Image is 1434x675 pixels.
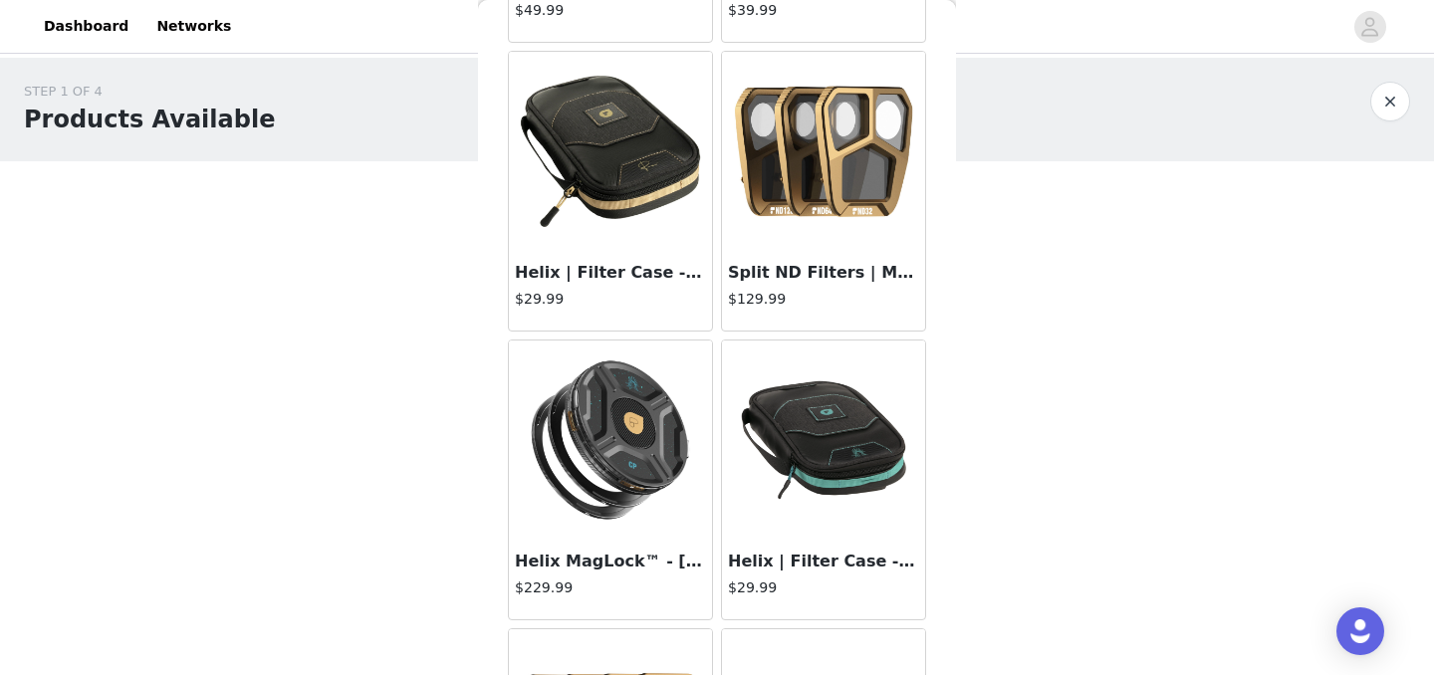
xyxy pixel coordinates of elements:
[515,577,706,598] h4: $229.99
[515,550,706,573] h3: Helix MagLock™ - [PERSON_NAME]
[724,340,923,540] img: Helix | Filter Case - Burkard Edition
[724,52,923,251] img: Split ND Filters | Mavic 3 Pro
[728,261,919,285] h3: Split ND Filters | Mavic 3 Pro
[515,289,706,310] h4: $29.99
[728,577,919,598] h4: $29.99
[728,289,919,310] h4: $129.99
[24,102,275,137] h1: Products Available
[24,82,275,102] div: STEP 1 OF 4
[1336,607,1384,655] div: Open Intercom Messenger
[515,261,706,285] h3: Helix | Filter Case - [PERSON_NAME] Edition
[1360,11,1379,43] div: avatar
[728,550,919,573] h3: Helix | Filter Case - [PERSON_NAME] Edition
[144,4,243,49] a: Networks
[511,340,710,540] img: Helix MagLock™ - Burkard
[32,4,140,49] a: Dashboard
[511,52,710,251] img: Helix | Filter Case - McKinnon Edition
